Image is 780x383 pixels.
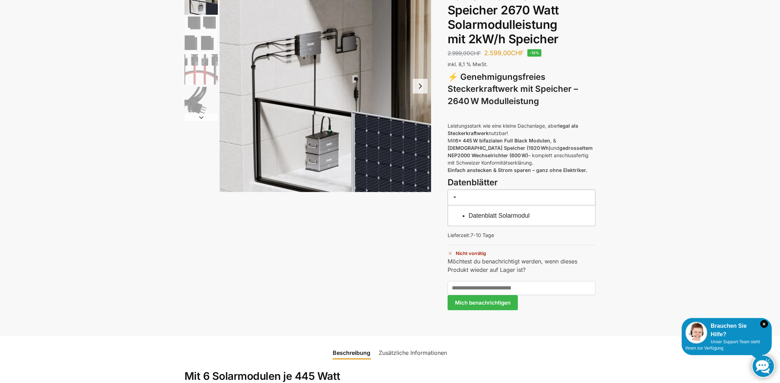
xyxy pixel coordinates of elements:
[470,50,481,57] span: CHF
[183,15,218,51] li: 2 / 4
[448,245,596,257] p: Nicht vorrätig
[413,79,428,94] button: Next slide
[448,295,518,311] button: Mich benachrichtigen
[484,49,524,57] bdi: 2.599,00
[448,167,587,173] strong: Einfach anstecken & Strom sparen – ganz ohne Elektriker.
[184,87,218,120] img: Anschlusskabel-3meter_schweizer-stecker
[760,320,768,328] i: Schließen
[184,17,218,50] img: 6 Module bificiaL
[448,61,488,67] span: inkl. 8,1 % MwSt.
[527,49,542,57] span: -13%
[184,114,218,121] button: Next slide
[184,52,218,85] img: Anschlusskabel_MC4
[448,145,551,151] strong: [DEMOGRAPHIC_DATA] Speicher (1920 Wh)
[455,138,550,143] strong: 6x 445 W bifazialen Full Black Modulen
[183,86,218,121] li: 4 / 4
[448,122,596,174] p: Leistungsstark wie eine kleine Dachanlage, aber nutzbar! Mit , & und – komplett anschlussfertig m...
[184,370,596,383] h2: Mit 6 Solarmodulen je 445 Watt
[685,322,768,339] div: Brauchen Sie Hilfe?
[685,339,760,351] span: Unser Support-Team steht Ihnen zur Verfügung
[448,50,481,57] bdi: 2.999,00
[329,344,375,361] a: Beschreibung
[469,212,530,219] a: Datenblatt Solarmodul
[448,71,596,108] h3: ⚡ Genehmigungsfreies Steckerkraftwerk mit Speicher – 2640 W Modulleistung
[375,344,451,361] a: Zusätzliche Informationen
[183,51,218,86] li: 3 / 4
[448,177,596,189] h3: Datenblätter
[685,322,707,344] img: Customer service
[448,257,596,274] p: Möchtest du benachrichtigt werden, wenn dieses Produkt wieder auf Lager ist?
[448,232,494,238] span: Lieferzeit:
[470,232,494,238] span: 7-10 Tage
[511,49,524,57] span: CHF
